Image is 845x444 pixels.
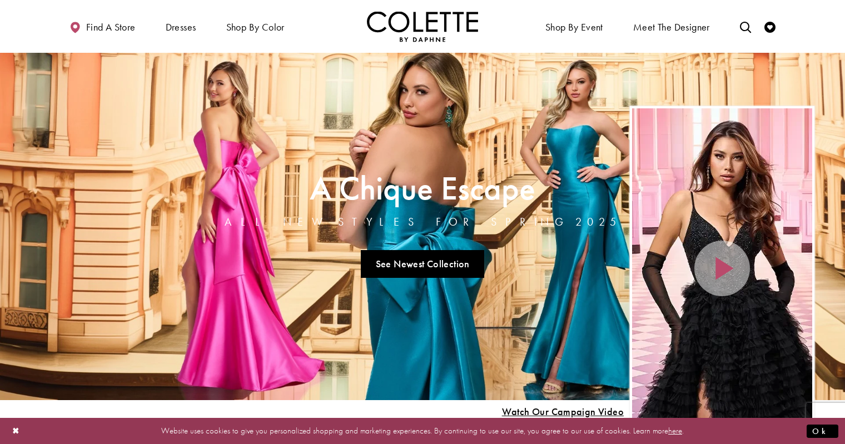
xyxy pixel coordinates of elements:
span: Shop by color [226,22,285,33]
a: Visit Home Page [367,11,478,42]
button: Close Dialog [7,421,26,441]
span: Shop By Event [545,22,603,33]
span: Shop By Event [543,11,606,42]
ul: Slider Links [221,246,624,282]
span: Dresses [163,11,199,42]
a: Check Wishlist [762,11,778,42]
a: Toggle search [737,11,754,42]
a: See Newest Collection A Chique Escape All New Styles For Spring 2025 [361,250,484,278]
span: Play Slide #15 Video [501,406,624,417]
span: Find a store [86,22,136,33]
a: Find a store [67,11,138,42]
span: Dresses [166,22,196,33]
a: here [668,425,682,436]
img: Colette by Daphne [367,11,478,42]
span: Shop by color [223,11,287,42]
a: Meet the designer [630,11,713,42]
button: Submit Dialog [807,424,838,438]
p: Website uses cookies to give you personalized shopping and marketing experiences. By continuing t... [80,423,765,438]
span: Meet the designer [633,22,710,33]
